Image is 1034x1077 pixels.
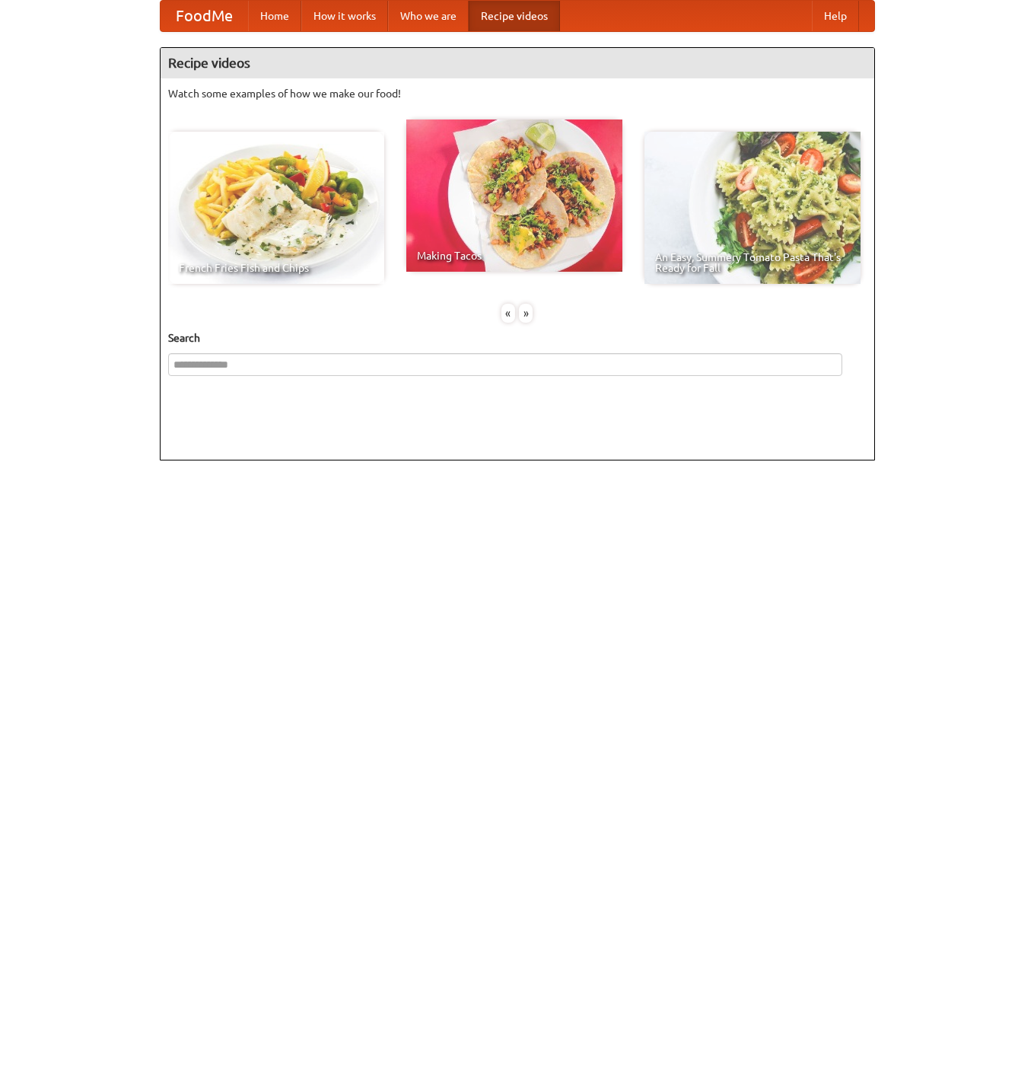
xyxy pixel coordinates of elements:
[168,330,867,346] h5: Search
[501,304,515,323] div: «
[161,1,248,31] a: FoodMe
[406,119,622,272] a: Making Tacos
[519,304,533,323] div: »
[161,48,874,78] h4: Recipe videos
[469,1,560,31] a: Recipe videos
[812,1,859,31] a: Help
[388,1,469,31] a: Who we are
[644,132,861,284] a: An Easy, Summery Tomato Pasta That's Ready for Fall
[179,263,374,273] span: French Fries Fish and Chips
[301,1,388,31] a: How it works
[248,1,301,31] a: Home
[168,86,867,101] p: Watch some examples of how we make our food!
[655,252,850,273] span: An Easy, Summery Tomato Pasta That's Ready for Fall
[168,132,384,284] a: French Fries Fish and Chips
[417,250,612,261] span: Making Tacos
